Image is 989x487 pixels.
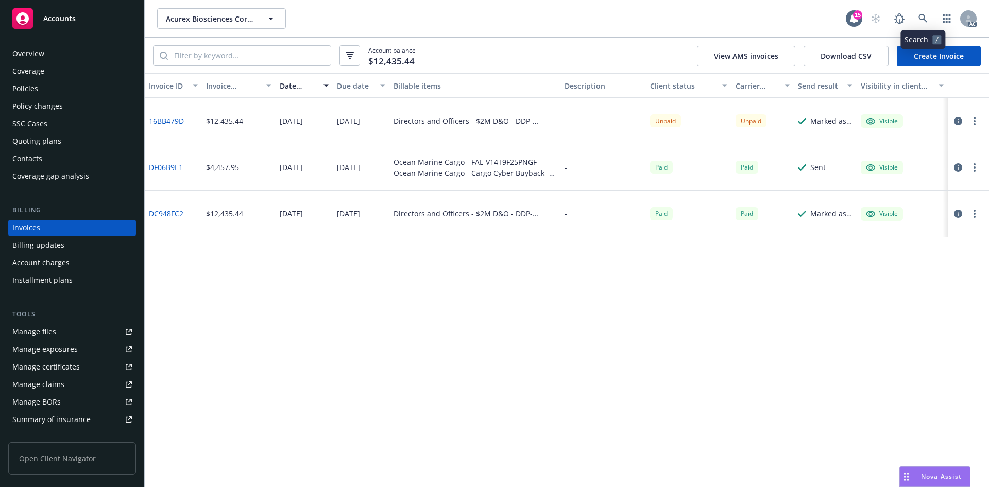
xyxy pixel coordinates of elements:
button: Download CSV [804,46,889,66]
a: DF06B9E1 [149,162,183,173]
div: Account charges [12,255,70,271]
div: Client status [650,80,716,91]
span: Accounts [43,14,76,23]
div: Coverage gap analysis [12,168,89,184]
div: Manage files [12,324,56,340]
button: Nova Assist [899,466,970,487]
button: Invoice ID [145,73,202,98]
button: View AMS invoices [697,46,795,66]
div: Invoices [12,220,40,236]
div: Paid [650,161,673,174]
span: Paid [736,207,758,220]
div: Policy changes [12,98,63,114]
a: Start snowing [865,8,886,29]
a: Manage certificates [8,359,136,375]
div: Visible [866,209,898,219]
span: Open Client Navigator [8,442,136,475]
button: Carrier status [731,73,794,98]
button: Due date [333,73,390,98]
div: Paid [650,207,673,220]
div: Unpaid [736,114,766,127]
a: Coverage [8,63,136,79]
div: Quoting plans [12,133,61,149]
a: Manage claims [8,376,136,393]
div: Send result [798,80,841,91]
input: Filter by keyword... [168,46,331,65]
div: Description [565,80,642,91]
div: Billable items [394,80,556,91]
div: Contacts [12,150,42,167]
a: Manage files [8,324,136,340]
button: Client status [646,73,731,98]
button: Acurex Biosciences Corporation [157,8,286,29]
button: Description [560,73,646,98]
div: $12,435.44 [206,208,243,219]
div: Invoice amount [206,80,261,91]
div: Date issued [280,80,317,91]
div: $4,457.95 [206,162,239,173]
div: Unpaid [650,114,681,127]
div: Manage BORs [12,394,61,410]
div: [DATE] [337,115,360,126]
a: Quoting plans [8,133,136,149]
div: - [565,115,567,126]
button: Date issued [276,73,333,98]
div: Manage exposures [12,341,78,358]
div: Overview [12,45,44,62]
button: Send result [794,73,857,98]
a: Installment plans [8,272,136,289]
a: Manage BORs [8,394,136,410]
div: Policies [12,80,38,97]
div: Sent [810,162,826,173]
a: Accounts [8,4,136,33]
div: Visible [866,163,898,172]
div: Manage certificates [12,359,80,375]
div: Billing updates [12,237,64,254]
div: [DATE] [280,162,303,173]
span: Account balance [368,46,416,65]
a: Coverage gap analysis [8,168,136,184]
a: Billing updates [8,237,136,254]
a: Manage exposures [8,341,136,358]
svg: Search [160,52,168,60]
a: Overview [8,45,136,62]
div: Paid [736,161,758,174]
a: Invoices [8,220,136,236]
div: - [565,208,567,219]
div: Visible [866,116,898,126]
span: $12,435.44 [368,55,415,68]
a: Policies [8,80,136,97]
a: Search [913,8,933,29]
div: Directors and Officers - $2M D&O - DDP-2121028-P3 [394,115,556,126]
div: Marked as sent [810,208,852,219]
a: Report a Bug [889,8,910,29]
div: Installment plans [12,272,73,289]
button: Billable items [389,73,560,98]
a: Account charges [8,255,136,271]
div: Invoice ID [149,80,186,91]
div: Summary of insurance [12,411,91,428]
div: Manage claims [12,376,64,393]
div: [DATE] [280,208,303,219]
div: Drag to move [900,467,913,486]
a: Create Invoice [897,46,981,66]
div: Due date [337,80,374,91]
div: Marked as sent [810,115,852,126]
div: Visibility in client dash [861,80,932,91]
div: [DATE] [337,162,360,173]
div: [DATE] [337,208,360,219]
span: Acurex Biosciences Corporation [166,13,255,24]
a: SSC Cases [8,115,136,132]
span: Nova Assist [921,472,962,481]
div: - [565,162,567,173]
div: Ocean Marine Cargo - FAL-V14T9F25PNGF [394,157,556,167]
button: Invoice amount [202,73,276,98]
a: Contacts [8,150,136,167]
div: 15 [853,10,862,20]
div: Tools [8,309,136,320]
div: [DATE] [280,115,303,126]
